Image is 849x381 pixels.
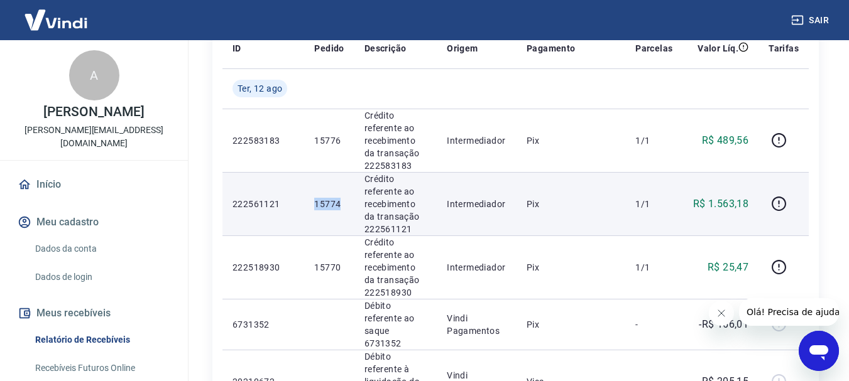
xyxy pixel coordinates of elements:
p: 222518930 [233,261,294,274]
p: 6731352 [233,318,294,331]
p: R$ 1.563,18 [693,196,748,212]
span: Ter, 12 ago [238,82,282,95]
p: Pedido [314,42,344,55]
p: ID [233,42,241,55]
p: Vindi Pagamentos [447,312,507,337]
p: R$ 489,56 [702,133,749,148]
a: Início [15,171,173,198]
p: 222561121 [233,198,294,210]
p: Intermediador [447,134,507,147]
p: Valor Líq. [698,42,738,55]
p: 222583183 [233,134,294,147]
p: Origem [447,42,478,55]
p: Pix [527,198,615,210]
p: 1/1 [635,261,672,274]
a: Dados de login [30,264,173,290]
p: Crédito referente ao recebimento da transação 222561121 [364,173,427,235]
iframe: Botão para abrir a janela de mensagens [799,331,839,371]
button: Meus recebíveis [15,299,173,327]
iframe: Fechar mensagem [709,301,734,326]
p: -R$ 166,01 [699,317,748,332]
p: Intermediador [447,198,507,210]
img: Vindi [15,1,97,39]
p: 1/1 [635,198,672,210]
p: R$ 25,47 [708,260,748,275]
span: Olá! Precisa de ajuda? [8,9,106,19]
p: Pagamento [527,42,576,55]
p: [PERSON_NAME] [43,105,144,119]
p: 15770 [314,261,344,274]
iframe: Mensagem da empresa [739,298,839,326]
p: Crédito referente ao recebimento da transação 222583183 [364,109,427,172]
p: Tarifas [769,42,799,55]
button: Meu cadastro [15,208,173,236]
p: Descrição [364,42,407,55]
div: A [69,50,119,100]
p: Pix [527,318,615,331]
p: - [635,318,672,331]
p: [PERSON_NAME][EMAIL_ADDRESS][DOMAIN_NAME] [10,124,178,150]
p: 1/1 [635,134,672,147]
p: 15774 [314,198,344,210]
p: Parcelas [635,42,672,55]
p: 15776 [314,134,344,147]
p: Crédito referente ao recebimento da transação 222518930 [364,236,427,299]
button: Sair [789,9,834,32]
a: Relatório de Recebíveis [30,327,173,353]
p: Intermediador [447,261,507,274]
p: Pix [527,261,615,274]
p: Débito referente ao saque 6731352 [364,299,427,350]
a: Recebíveis Futuros Online [30,355,173,381]
a: Dados da conta [30,236,173,262]
p: Pix [527,134,615,147]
